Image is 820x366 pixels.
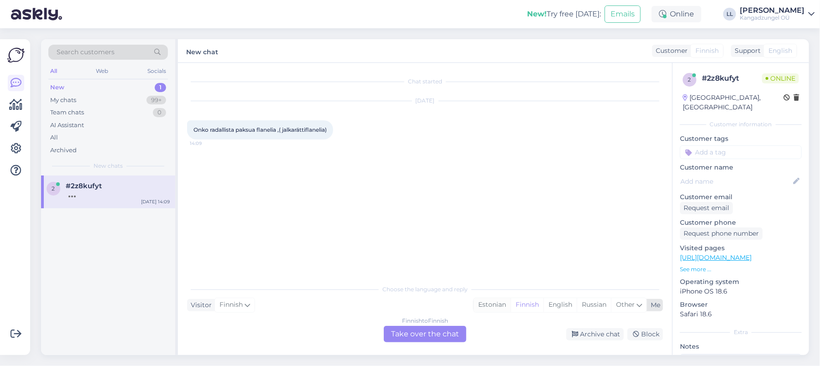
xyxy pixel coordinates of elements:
span: Search customers [57,47,115,57]
div: [GEOGRAPHIC_DATA], [GEOGRAPHIC_DATA] [683,93,783,112]
p: Customer name [680,163,802,172]
div: Archived [50,146,77,155]
input: Add name [680,176,791,186]
div: [DATE] [187,97,663,105]
div: AI Assistant [50,121,84,130]
p: Browser [680,300,802,309]
span: Finnish [695,46,719,56]
div: Extra [680,328,802,336]
b: New! [527,10,547,18]
div: My chats [50,96,76,105]
p: Customer phone [680,218,802,227]
div: Finnish [511,298,543,312]
div: 99+ [146,96,166,105]
span: 2 [688,76,691,83]
p: iPhone OS 18.6 [680,287,802,296]
div: Customer information [680,120,802,129]
div: Online [652,6,701,22]
a: [PERSON_NAME]Kangadzungel OÜ [740,7,815,21]
div: [DATE] 14:09 [141,198,170,205]
p: Operating system [680,277,802,287]
div: New [50,83,64,92]
div: Choose the language and reply [187,285,663,294]
div: Take over the chat [384,326,466,342]
div: 0 [153,108,166,117]
div: LL [723,8,736,21]
p: Notes [680,342,802,351]
div: Visitor [187,300,212,310]
div: Archive chat [566,328,624,340]
p: Customer email [680,192,802,202]
p: See more ... [680,265,802,273]
input: Add a tag [680,145,802,159]
div: Me [647,300,660,310]
div: Request email [680,202,733,214]
span: 2 [52,185,55,192]
div: Request phone number [680,227,763,240]
div: Chat started [187,77,663,86]
label: New chat [186,45,218,57]
img: Askly Logo [7,46,25,64]
div: English [543,298,577,312]
div: Customer [652,46,688,56]
div: Socials [146,65,168,77]
span: New chats [94,162,123,170]
div: All [50,133,58,142]
div: All [48,65,59,77]
div: Try free [DATE]: [527,9,601,20]
div: Web [94,65,110,77]
span: Other [616,300,635,309]
span: Onko radallista paksua flanelia ,( jalkarättiflanelia) [193,126,327,133]
div: Finnish to Finnish [402,317,448,325]
a: [URL][DOMAIN_NAME] [680,253,752,262]
div: # 2z8kufyt [702,73,762,84]
div: 1 [155,83,166,92]
p: Customer tags [680,134,802,144]
span: English [768,46,792,56]
span: 14:09 [190,140,224,147]
div: Kangadzungel OÜ [740,14,804,21]
div: [PERSON_NAME] [740,7,804,14]
span: Online [762,73,799,83]
p: Safari 18.6 [680,309,802,319]
div: Estonian [474,298,511,312]
div: Russian [577,298,611,312]
span: Finnish [219,300,243,310]
div: Block [627,328,663,340]
p: Visited pages [680,243,802,253]
button: Emails [605,5,641,23]
div: Support [731,46,761,56]
div: Team chats [50,108,84,117]
span: #2z8kufyt [66,182,102,190]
